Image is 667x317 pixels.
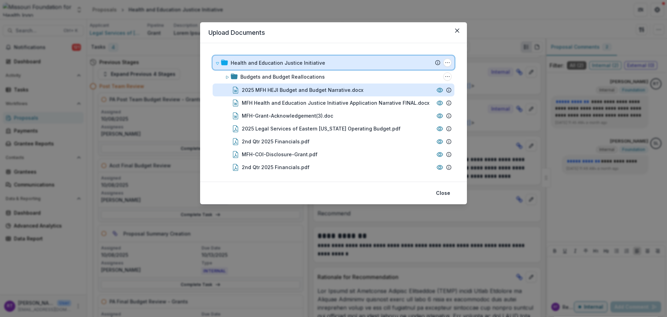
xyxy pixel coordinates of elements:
[213,122,454,135] div: 2025 Legal Services of Eastern [US_STATE] Operating Budget.pdf
[213,70,454,84] div: Budgets and Budget ReallocationsBudgets and Budget Reallocations Options
[213,96,454,109] div: MFH Health and Education Justice Initiative Application Narrative FINAL.docx
[213,135,454,148] div: 2nd Qtr 2025 Financials.pdf
[242,164,310,171] div: 2nd Qtr 2025 Financials.pdf
[213,84,454,96] div: 2025 MFH HEJI Budget and Budget Narrative.docx
[452,25,463,36] button: Close
[242,125,401,132] div: 2025 Legal Services of Eastern [US_STATE] Operating Budget.pdf
[242,112,333,119] div: MFH-Grant-Acknowledgement(3).doc
[432,188,454,199] button: Close
[242,151,318,158] div: MFH-COI-Disclosure-Grant.pdf
[443,72,452,81] button: Budgets and Budget Reallocations Options
[213,109,454,122] div: MFH-Grant-Acknowledgement(3).doc
[242,99,429,106] div: MFH Health and Education Justice Initiative Application Narrative FINAL.docx
[213,161,454,174] div: 2nd Qtr 2025 Financials.pdf
[242,138,310,145] div: 2nd Qtr 2025 Financials.pdf
[213,56,454,187] div: Health and Education Justice InitiativeHealth and Education Justice Initiative OptionsBudgets and...
[242,86,363,94] div: 2025 MFH HEJI Budget and Budget Narrative.docx
[213,56,454,70] div: Health and Education Justice InitiativeHealth and Education Justice Initiative Options
[200,22,467,43] header: Upload Documents
[240,73,325,80] div: Budgets and Budget Reallocations
[443,58,452,67] button: Health and Education Justice Initiative Options
[213,148,454,161] div: MFH-COI-Disclosure-Grant.pdf
[231,59,325,66] div: Health and Education Justice Initiative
